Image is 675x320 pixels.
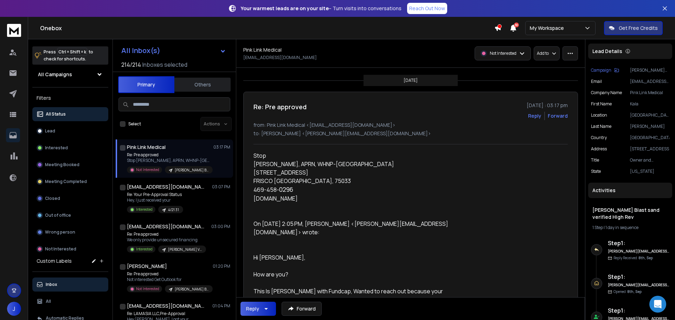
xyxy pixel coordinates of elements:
[240,302,276,316] button: Reply
[211,224,230,229] p: 03:00 PM
[253,177,459,185] div: FRISCO [GEOGRAPHIC_DATA], 75033
[127,192,183,197] p: Re: Your Pre-Approval Status
[253,270,459,279] div: How are you?
[630,90,669,96] p: Pink Link Medical
[127,277,211,282] p: Not interested Get Outlook for
[136,286,159,292] p: Not Interested
[241,5,401,12] p: – Turn visits into conversations
[649,296,666,313] div: Open Intercom Messenger
[45,196,60,201] p: Closed
[592,48,622,55] p: Lead Details
[619,25,658,32] p: Get Free Credits
[127,271,211,277] p: Re: Pre approved
[121,47,160,54] h1: All Inbox(s)
[45,179,87,184] p: Meeting Completed
[168,247,202,252] p: [PERSON_NAME] Viper blast
[116,44,232,58] button: All Inbox(s)
[127,302,204,309] h1: [EMAIL_ADDRESS][DOMAIN_NAME]
[46,299,51,304] p: All
[591,135,607,141] p: country
[253,220,459,245] blockquote: On [DATE] 2:05 PM, [PERSON_NAME] <[PERSON_NAME][EMAIL_ADDRESS][DOMAIN_NAME]> wrote:
[528,112,541,119] button: Reply
[7,302,21,316] button: J
[604,21,663,35] button: Get Free Credits
[514,22,519,27] span: 50
[212,303,230,309] p: 01:04 PM
[121,60,141,69] span: 214 / 214
[605,224,638,230] span: 1 day in sequence
[40,24,494,32] h1: Onebox
[253,102,307,112] h1: Re: Pre approved
[45,128,55,134] p: Lead
[32,242,108,256] button: Not Interested
[174,77,231,92] button: Others
[127,144,166,151] h1: Pink Link Medical
[37,257,72,265] h3: Custom Labels
[32,107,108,121] button: All Status
[638,255,653,260] span: 8th, Sep
[136,167,159,172] p: Not Interested
[38,71,72,78] h1: All Campaigns
[588,183,672,198] div: Activities
[537,51,549,56] p: Add to
[127,158,211,163] p: Stop [PERSON_NAME], APRN, WHNP-[GEOGRAPHIC_DATA]
[591,169,601,174] p: state
[136,247,153,252] p: Interested
[32,158,108,172] button: Meeting Booked
[627,289,642,294] span: 8th, Sep
[32,294,108,308] button: All
[32,277,108,292] button: Inbox
[608,239,669,247] h6: Step 1 :
[630,101,669,107] p: Kala
[46,111,66,117] p: All Status
[213,144,230,150] p: 03:17 PM
[253,194,459,211] div: [DOMAIN_NAME]
[32,208,108,222] button: Out of office
[32,124,108,138] button: Lead
[591,90,622,96] p: Company Name
[253,122,568,129] p: from: Pink Link Medical <[EMAIL_ADDRESS][DOMAIN_NAME]>
[127,152,211,158] p: Re: Pre approved
[142,60,187,69] h3: Inboxes selected
[243,55,317,60] p: [EMAIL_ADDRESS][DOMAIN_NAME]
[608,249,669,254] h6: [PERSON_NAME][EMAIL_ADDRESS][DOMAIN_NAME]
[45,213,71,218] p: Out of office
[608,306,669,315] h6: Step 1 :
[246,305,259,312] div: Reply
[407,3,447,14] a: Reach Out Now
[404,78,418,83] p: [DATE]
[613,289,642,294] p: Opened
[591,146,607,152] p: address
[591,112,607,118] p: location
[613,255,653,261] p: Reply Received
[530,25,567,32] p: My Workspace
[591,101,612,107] p: First Name
[282,302,322,316] button: Forward
[591,67,619,73] button: Campaign
[279,185,293,194] span: 0296
[175,287,208,292] p: [PERSON_NAME] Blast sand verified High Rev
[630,79,669,84] p: [EMAIL_ADDRESS][DOMAIN_NAME]
[253,168,459,177] div: [STREET_ADDRESS]
[241,5,329,12] strong: Your warmest leads are on your site
[32,141,108,155] button: Interested
[45,246,76,252] p: Not Interested
[46,282,57,287] p: Inbox
[136,207,153,212] p: Interested
[212,184,230,190] p: 03:07 PM
[57,48,87,56] span: Ctrl + Shift + k
[44,48,93,63] p: Press to check for shortcuts.
[127,231,206,237] p: Re: Pre approved
[548,112,568,119] div: Forward
[591,157,599,163] p: title
[32,191,108,205] button: Closed
[630,157,669,163] p: Owner and Specialist
[253,130,568,137] p: to: [PERSON_NAME] <[PERSON_NAME][EMAIL_ADDRESS][DOMAIN_NAME]>
[253,287,459,304] div: This Is [PERSON_NAME] with Fundcap, Wanted to reach out because your business is pre-approved.
[608,282,669,288] h6: [PERSON_NAME][EMAIL_ADDRESS][DOMAIN_NAME]
[45,162,79,168] p: Meeting Booked
[592,225,668,230] div: |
